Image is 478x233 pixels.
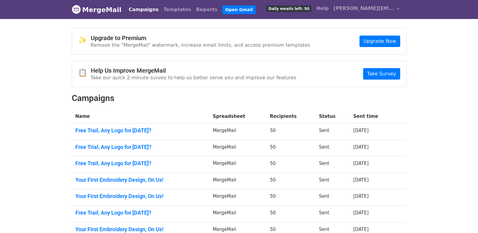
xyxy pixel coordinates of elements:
[353,161,369,166] a: [DATE]
[331,2,402,17] a: [PERSON_NAME][EMAIL_ADDRESS][DOMAIN_NAME]
[209,140,266,156] td: MergeMail
[353,227,369,232] a: [DATE]
[78,68,91,77] span: 📋
[353,177,369,183] a: [DATE]
[314,2,331,14] a: Help
[126,4,161,16] a: Campaigns
[266,124,315,140] td: 50
[209,109,266,124] th: Spreadsheet
[91,42,310,48] p: Remove the "MergeMail" watermark, increase email limits, and access premium templates
[353,128,369,133] a: [DATE]
[75,193,206,200] a: Your First Embroidery Design, On Us!
[72,93,407,103] h2: Campaigns
[353,210,369,216] a: [DATE]
[448,204,478,233] iframe: Chat Widget
[75,127,206,134] a: Free Trail, Any Logo for [DATE]?
[315,140,350,156] td: Sent
[266,189,315,206] td: 50
[266,173,315,189] td: 50
[75,144,206,150] a: Free Trial, Any Logo for [DATE]?
[91,67,296,74] h4: Help Us Improve MergeMail
[72,5,81,14] img: MergeMail logo
[353,144,369,150] a: [DATE]
[209,156,266,173] td: MergeMail
[161,4,194,16] a: Templates
[359,36,400,47] a: Upgrade Now
[72,3,122,16] a: MergeMail
[353,194,369,199] a: [DATE]
[75,177,206,183] a: Your First Embroidery Design, On Us!
[78,36,91,45] span: ✨
[209,173,266,189] td: MergeMail
[315,124,350,140] td: Sent
[72,109,209,124] th: Name
[350,109,396,124] th: Sent time
[209,189,266,206] td: MergeMail
[91,74,296,81] p: Take our quick 2-minute survey to help us better serve you and improve our features
[334,5,394,12] span: [PERSON_NAME][EMAIL_ADDRESS][DOMAIN_NAME]
[75,226,206,233] a: Your First Embroidery Design, On Us!
[315,156,350,173] td: Sent
[209,124,266,140] td: MergeMail
[194,4,220,16] a: Reports
[91,34,310,42] h4: Upgrade to Premium
[75,209,206,216] a: Free Trail, Any Logo for [DATE]?
[266,140,315,156] td: 50
[315,109,350,124] th: Status
[315,173,350,189] td: Sent
[222,5,256,14] a: Open Gmail
[209,206,266,222] td: MergeMail
[266,109,315,124] th: Recipients
[266,5,311,12] span: Daily emails left: 50
[315,189,350,206] td: Sent
[264,2,314,14] a: Daily emails left: 50
[75,160,206,167] a: Free Trail, Any Logo for [DATE]?
[266,206,315,222] td: 50
[363,68,400,80] a: Take Survey
[266,156,315,173] td: 50
[315,206,350,222] td: Sent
